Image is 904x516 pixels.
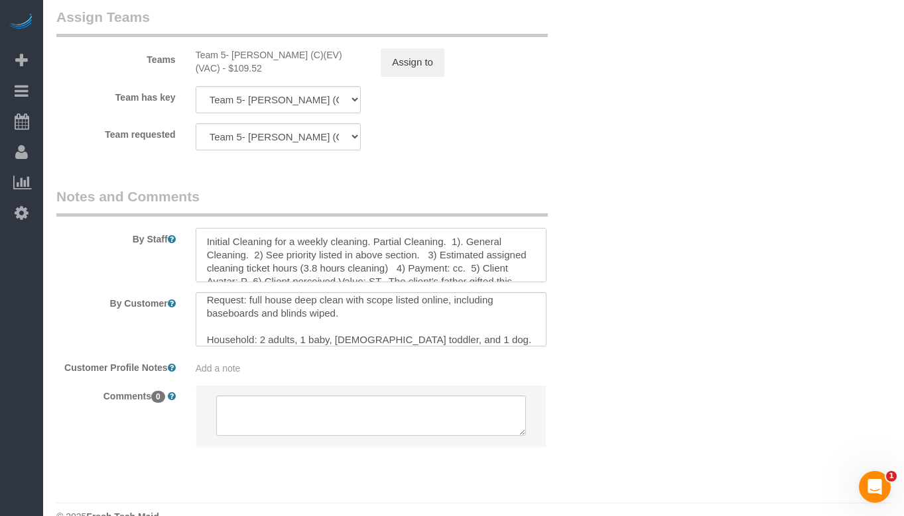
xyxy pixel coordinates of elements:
label: Teams [46,48,186,66]
label: Customer Profile Notes [46,356,186,374]
label: By Staff [46,228,186,246]
legend: Assign Teams [56,7,548,37]
label: Comments [46,385,186,403]
div: 5.92 hours x $18.50/hour [196,48,361,75]
img: Automaid Logo [8,13,34,32]
iframe: Intercom live chat [859,471,891,503]
label: Team has key [46,86,186,104]
span: 0 [151,391,165,403]
button: Assign to [381,48,444,76]
span: Add a note [196,363,241,374]
legend: Notes and Comments [56,187,548,217]
label: Team requested [46,123,186,141]
span: 1 [886,471,897,482]
label: By Customer [46,292,186,310]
